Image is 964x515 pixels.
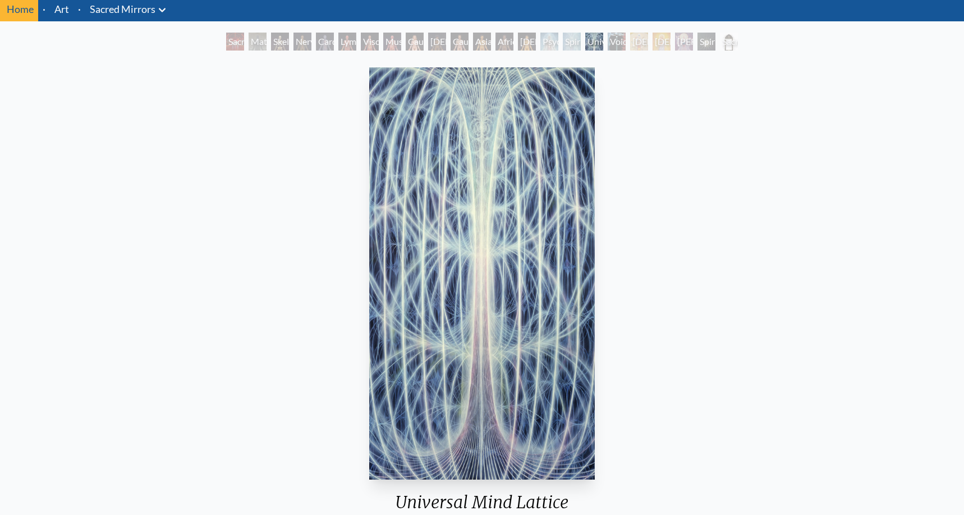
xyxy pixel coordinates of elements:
div: [DEMOGRAPHIC_DATA] Woman [428,33,446,51]
a: Art [54,1,69,17]
div: Sacred Mirrors Frame [720,33,738,51]
div: Cardiovascular System [316,33,334,51]
div: Psychic Energy System [540,33,558,51]
div: [DEMOGRAPHIC_DATA] Woman [518,33,536,51]
div: [DEMOGRAPHIC_DATA] [630,33,648,51]
div: Caucasian Woman [406,33,424,51]
div: Asian Man [473,33,491,51]
a: Home [7,3,34,15]
div: Nervous System [293,33,311,51]
div: African Man [495,33,513,51]
div: Lymphatic System [338,33,356,51]
div: Muscle System [383,33,401,51]
div: Material World [249,33,267,51]
div: Void Clear Light [608,33,626,51]
div: Spiritual Energy System [563,33,581,51]
div: Viscera [361,33,379,51]
div: Caucasian Man [451,33,469,51]
div: [DEMOGRAPHIC_DATA] [653,33,671,51]
a: Sacred Mirrors [90,1,155,17]
div: Sacred Mirrors Room, [GEOGRAPHIC_DATA] [226,33,244,51]
img: 16-Universal-Mind-Lattice-1981-Alex-Grey-watermarked.jpg [369,67,595,480]
div: [PERSON_NAME] [675,33,693,51]
div: Spiritual World [697,33,715,51]
div: Skeletal System [271,33,289,51]
div: Universal Mind Lattice [585,33,603,51]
